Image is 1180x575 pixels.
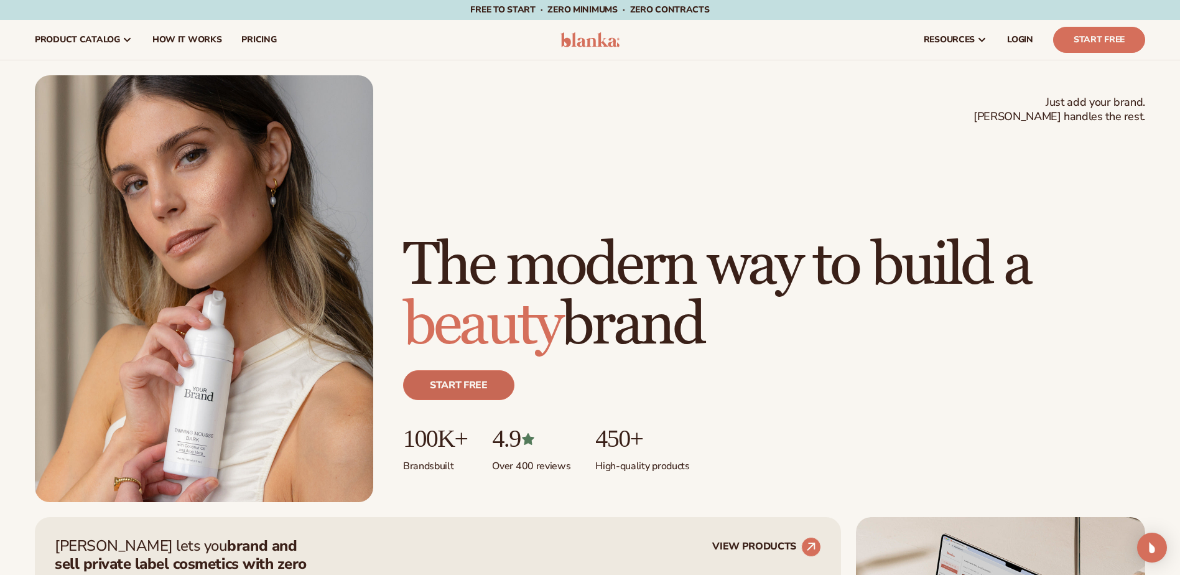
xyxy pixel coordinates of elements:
[152,35,222,45] span: How It Works
[492,452,570,473] p: Over 400 reviews
[35,35,120,45] span: product catalog
[35,75,373,502] img: Female holding tanning mousse.
[595,452,689,473] p: High-quality products
[1053,27,1145,53] a: Start Free
[403,236,1145,355] h1: The modern way to build a brand
[914,20,997,60] a: resources
[142,20,232,60] a: How It Works
[403,289,561,362] span: beauty
[997,20,1043,60] a: LOGIN
[241,35,276,45] span: pricing
[231,20,286,60] a: pricing
[1137,533,1167,563] div: Open Intercom Messenger
[924,35,975,45] span: resources
[712,537,821,557] a: VIEW PRODUCTS
[470,4,709,16] span: Free to start · ZERO minimums · ZERO contracts
[595,425,689,452] p: 450+
[1007,35,1033,45] span: LOGIN
[403,452,467,473] p: Brands built
[973,95,1145,124] span: Just add your brand. [PERSON_NAME] handles the rest.
[560,32,620,47] img: logo
[403,425,467,452] p: 100K+
[403,370,514,400] a: Start free
[492,425,570,452] p: 4.9
[25,20,142,60] a: product catalog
